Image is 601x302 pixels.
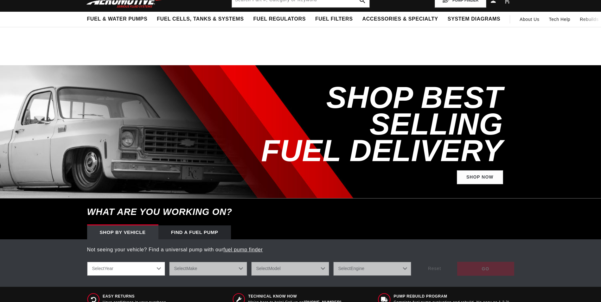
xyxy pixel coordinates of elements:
select: Make [169,262,247,276]
p: Not seeing your vehicle? Find a universal pump with our [87,246,514,254]
span: System Diagrams [448,16,500,22]
span: Rebuilds [580,16,598,23]
span: Easy Returns [103,294,168,299]
span: Fuel & Water Pumps [87,16,148,22]
span: Fuel Cells, Tanks & Systems [157,16,244,22]
span: Fuel Filters [315,16,353,22]
span: Tech Help [549,16,571,23]
h2: SHOP BEST SELLING FUEL DELIVERY [232,84,503,164]
div: Find a Fuel Pump [158,225,231,239]
span: Technical Know How [248,294,341,299]
a: Shop Now [457,170,503,185]
summary: Fuel Cells, Tanks & Systems [152,12,248,27]
a: About Us [515,12,544,27]
h6: What are you working on? [71,198,530,225]
span: Accessories & Specialty [362,16,438,22]
summary: Accessories & Specialty [358,12,443,27]
select: Model [251,262,329,276]
span: Pump Rebuild program [394,294,509,299]
summary: Fuel Regulators [248,12,310,27]
summary: System Diagrams [443,12,505,27]
summary: Fuel Filters [310,12,358,27]
div: Shop by vehicle [87,225,158,239]
span: About Us [520,17,539,22]
select: Engine [333,262,411,276]
select: Year [87,262,165,276]
summary: Tech Help [544,12,575,27]
a: fuel pump finder [223,247,263,252]
span: Fuel Regulators [253,16,305,22]
summary: Fuel & Water Pumps [82,12,152,27]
